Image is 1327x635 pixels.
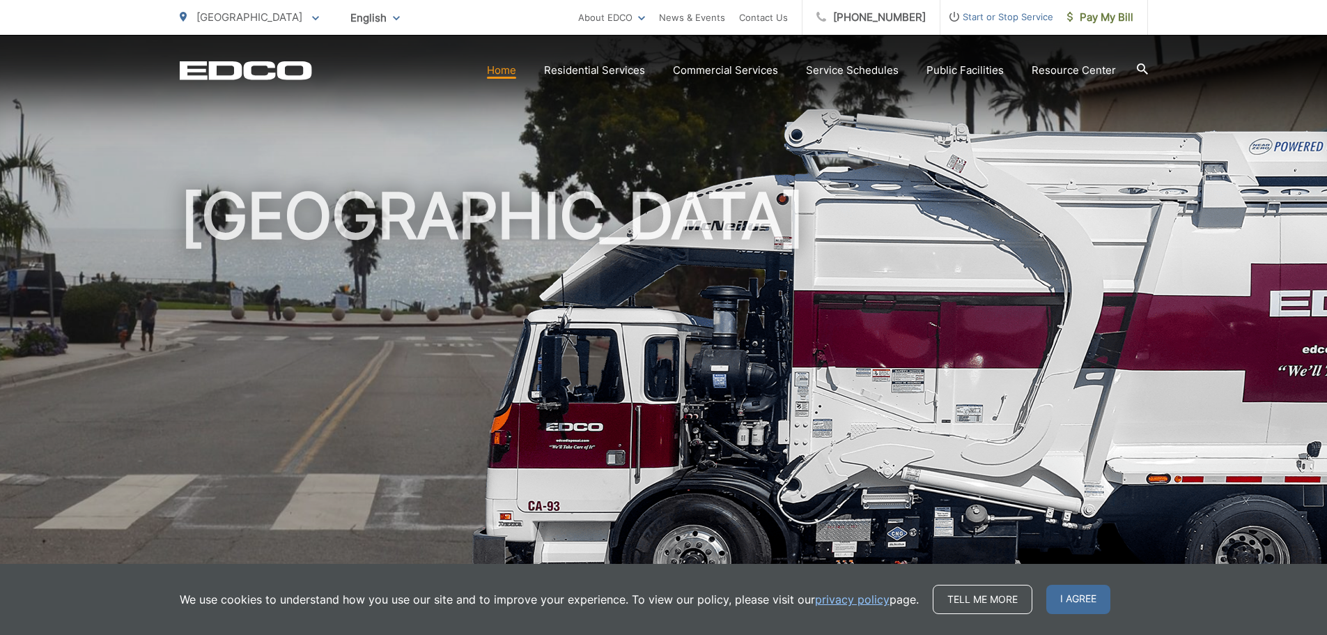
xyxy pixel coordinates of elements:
[180,181,1148,622] h1: [GEOGRAPHIC_DATA]
[196,10,302,24] span: [GEOGRAPHIC_DATA]
[180,61,312,80] a: EDCD logo. Return to the homepage.
[1046,585,1110,614] span: I agree
[739,9,788,26] a: Contact Us
[673,62,778,79] a: Commercial Services
[933,585,1032,614] a: Tell me more
[1032,62,1116,79] a: Resource Center
[926,62,1004,79] a: Public Facilities
[487,62,516,79] a: Home
[815,591,890,608] a: privacy policy
[659,9,725,26] a: News & Events
[340,6,410,30] span: English
[578,9,645,26] a: About EDCO
[180,591,919,608] p: We use cookies to understand how you use our site and to improve your experience. To view our pol...
[806,62,899,79] a: Service Schedules
[544,62,645,79] a: Residential Services
[1067,9,1133,26] span: Pay My Bill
